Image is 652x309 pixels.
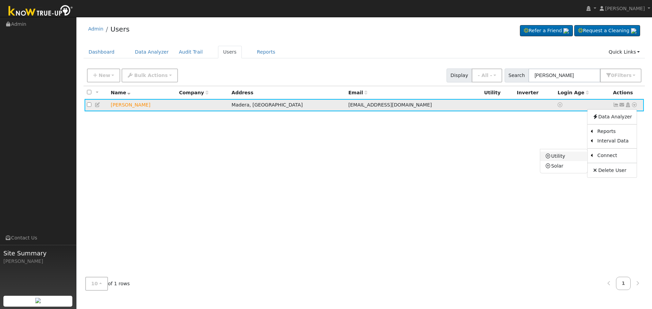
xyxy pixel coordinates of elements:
[3,249,73,258] span: Site Summary
[605,6,645,11] span: [PERSON_NAME]
[593,127,637,136] a: Reports
[252,46,280,58] a: Reports
[520,25,573,37] a: Refer a Friend
[130,46,174,58] a: Data Analyzer
[179,90,208,95] span: Company name
[613,102,619,108] a: Not connected
[218,46,242,58] a: Users
[587,112,637,121] a: Data Analyzer
[593,151,637,160] a: Connect
[600,69,641,82] button: 0Filters
[88,26,104,32] a: Admin
[84,46,120,58] a: Dashboard
[35,298,41,303] img: retrieve
[625,102,631,108] a: Login As
[447,69,472,82] span: Display
[174,46,208,58] a: Audit Trail
[619,101,625,109] a: elimiraziz@yahoo.com
[472,69,502,82] button: - All -
[540,161,587,171] a: Solar
[517,89,553,96] div: Inverter
[574,25,640,37] a: Request a Cleaning
[85,277,108,291] button: 10
[558,102,564,108] a: No login access
[134,73,168,78] span: Bulk Actions
[85,277,130,291] span: of 1 rows
[558,90,589,95] span: Days since last login
[98,73,110,78] span: New
[87,69,121,82] button: New
[614,73,632,78] span: Filter
[593,136,637,146] a: Interval Data
[505,69,529,82] span: Search
[616,277,631,290] a: 1
[348,90,367,95] span: Email
[110,25,129,33] a: Users
[613,89,641,96] div: Actions
[631,101,637,109] a: Other actions
[587,166,637,175] a: Delete User
[232,89,344,96] div: Address
[484,89,512,96] div: Utility
[603,46,645,58] a: Quick Links
[540,152,587,161] a: Utility
[108,99,177,112] td: Lead
[111,90,131,95] span: Name
[348,102,432,108] span: [EMAIL_ADDRESS][DOMAIN_NAME]
[563,28,569,34] img: retrieve
[229,99,346,112] td: Madera, [GEOGRAPHIC_DATA]
[5,4,76,19] img: Know True-Up
[629,73,631,78] span: s
[95,102,101,108] a: Edit User
[631,28,636,34] img: retrieve
[528,69,600,82] input: Search
[122,69,178,82] button: Bulk Actions
[3,258,73,265] div: [PERSON_NAME]
[91,281,98,286] span: 10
